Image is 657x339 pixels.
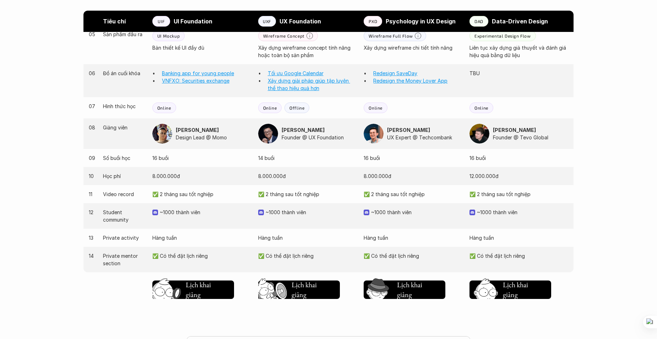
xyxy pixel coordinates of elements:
p: Wireframe Full Flow [369,33,413,38]
p: Bản thiết kế UI đầy đủ [152,44,251,51]
p: ✅ 2 tháng sau tốt nghiệp [258,190,357,198]
a: Redesign SaveDay [373,70,417,76]
p: 8.000.000đ [258,172,357,180]
p: 13 [89,234,96,241]
p: DAD [474,19,483,24]
p: Sản phẩm đầu ra [103,30,145,38]
strong: [PERSON_NAME] [282,127,325,133]
strong: Data-Driven Design [492,18,548,25]
a: Lịch khai giảng [469,278,551,299]
h5: Lịch khai giảng [397,280,423,300]
p: Student community [103,209,145,223]
strong: [PERSON_NAME] [387,127,430,133]
p: Hàng tuần [258,234,357,241]
strong: UI Foundation [174,18,212,25]
strong: [PERSON_NAME] [493,127,536,133]
p: 16 buổi [364,154,462,162]
h5: Lịch khai giảng [292,280,318,300]
p: Private activity [103,234,145,241]
a: Tối ưu Google Calendar [268,70,324,76]
p: 10 [89,172,96,180]
a: VNFXO: Securities exchange [162,78,229,84]
p: 8.000.000đ [152,172,251,180]
p: Wireframe Concept [263,33,305,38]
p: Liên tục xây dựng giả thuyết và đánh giá hiệu quả bằng dữ liệu [469,44,568,59]
p: Hình thức học [103,102,145,110]
strong: Tiêu chí [103,18,126,25]
p: 12.000.000đ [469,172,568,180]
a: Banking app for young people [162,70,234,76]
button: Lịch khai giảng [469,280,551,299]
p: Online [263,105,277,110]
p: Design Lead @ Momo [176,134,251,141]
p: Offline [289,105,304,110]
p: 16 buổi [469,154,568,162]
p: ✅ Có thể đặt lịch riêng [469,252,568,260]
p: 14 buổi [258,154,357,162]
p: 8.000.000đ [364,172,462,180]
p: PXD [369,19,377,24]
a: Lịch khai giảng [152,278,234,299]
p: Online [369,105,382,110]
button: Lịch khai giảng [152,280,234,299]
p: ~1000 thành viên [266,209,357,216]
strong: Psychology in UX Design [386,18,456,25]
p: 11 [89,190,96,198]
a: Lịch khai giảng [364,278,445,299]
p: Private mentor section [103,252,145,267]
p: UXF [263,19,271,24]
p: UI Mockup [157,33,180,38]
p: TBU [469,70,568,77]
a: Xây dựng giải pháp giúp tập luyện thể thao hiệu quả hơn [268,78,350,91]
p: ✅ Có thể đặt lịch riêng [364,252,462,260]
strong: [PERSON_NAME] [176,127,219,133]
h5: Lịch khai giảng [503,280,529,300]
strong: UX Foundation [279,18,321,25]
a: Lịch khai giảng [258,278,340,299]
p: Số buổi học [103,154,145,162]
p: ✅ Có thể đặt lịch riêng [152,252,251,260]
a: Redesign the Money Lover App [373,78,447,84]
p: Xây dựng wireframe concept tính năng hoặc toàn bộ sản phẩm [258,44,357,59]
p: 05 [89,30,96,38]
h5: Lịch khai giảng [186,280,212,300]
p: Online [474,105,488,110]
p: Video record [103,190,145,198]
p: ✅ 2 tháng sau tốt nghiệp [469,190,568,198]
button: Lịch khai giảng [258,280,340,299]
p: ✅ Có thể đặt lịch riêng [258,252,357,260]
p: Founder @ Tevo Global [493,134,568,141]
p: 08 [89,124,96,131]
p: Xây dựng wireframe chi tiết tính năng [364,44,462,51]
p: 09 [89,154,96,162]
p: Hàng tuần [152,234,251,241]
p: ✅ 2 tháng sau tốt nghiệp [364,190,462,198]
p: Học phí [103,172,145,180]
p: Giảng viên [103,124,145,131]
p: 12 [89,209,96,216]
p: 06 [89,70,96,77]
p: 07 [89,102,96,110]
p: ~1000 thành viên [371,209,462,216]
p: Hàng tuần [469,234,568,241]
p: ~1000 thành viên [160,209,251,216]
p: ~1000 thành viên [477,209,568,216]
p: Đồ án cuối khóa [103,70,145,77]
p: Experimental Design Flow [474,33,531,38]
p: Founder @ UX Foundation [282,134,357,141]
p: 14 [89,252,96,260]
p: ✅ 2 tháng sau tốt nghiệp [152,190,251,198]
button: Lịch khai giảng [364,280,445,299]
p: UIF [158,19,164,24]
p: Online [157,105,171,110]
p: Hàng tuần [364,234,462,241]
p: 16 buổi [152,154,251,162]
p: UX Expert @ Techcombank [387,134,462,141]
